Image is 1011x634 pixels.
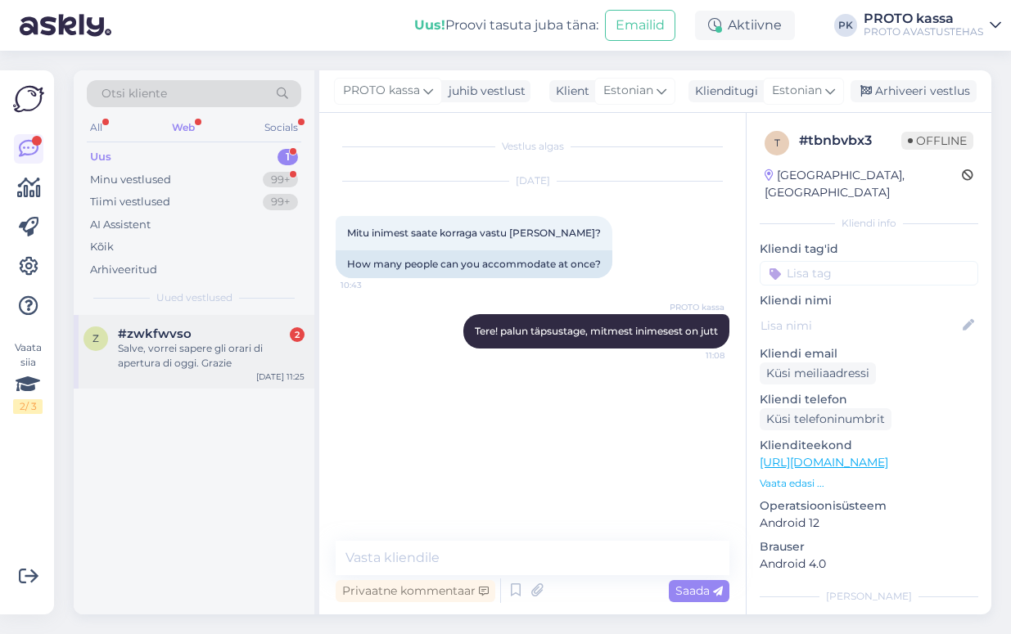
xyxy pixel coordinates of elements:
p: Android 4.0 [760,555,978,573]
div: Socials [261,117,301,138]
span: 11:08 [663,349,724,362]
a: PROTO kassaPROTO AVASTUSTEHAS [864,12,1001,38]
div: Vestlus algas [336,139,729,154]
span: PROTO kassa [663,301,724,313]
div: juhib vestlust [442,83,526,100]
div: PROTO AVASTUSTEHAS [864,25,983,38]
div: 2 [290,327,305,342]
span: z [93,332,99,344]
img: Askly Logo [13,83,44,115]
p: Märkmed [760,614,978,631]
span: 10:43 [341,279,402,291]
span: PROTO kassa [343,82,420,100]
p: Kliendi tag'id [760,241,978,258]
input: Lisa nimi [761,317,959,335]
span: Tere! palun täpsustage, mitmest inimesest on jutt [475,325,718,337]
div: Uus [90,149,111,165]
span: Estonian [603,82,653,100]
div: Vaata siia [13,340,43,414]
span: Uued vestlused [156,290,232,305]
div: PK [834,14,857,37]
span: Estonian [772,82,822,100]
input: Lisa tag [760,261,978,286]
div: # tbnbvbx3 [799,131,901,151]
div: Klient [549,83,589,100]
span: Otsi kliente [102,85,167,102]
div: [GEOGRAPHIC_DATA], [GEOGRAPHIC_DATA] [765,167,962,201]
div: Kõik [90,239,114,255]
div: All [87,117,106,138]
div: Tiimi vestlused [90,194,170,210]
div: [DATE] [336,173,729,188]
div: 99+ [263,194,298,210]
span: t [774,137,780,149]
div: AI Assistent [90,217,151,233]
p: Android 12 [760,515,978,532]
a: [URL][DOMAIN_NAME] [760,455,888,470]
div: Salve, vorrei sapere gli orari di apertura di oggi. Grazie [118,341,305,371]
div: Web [169,117,198,138]
span: Mitu inimest saate korraga vastu [PERSON_NAME]? [347,227,601,239]
div: How many people can you accommodate at once? [336,250,612,278]
div: Küsi telefoninumbrit [760,408,891,430]
p: Kliendi email [760,345,978,362]
div: Kliendi info [760,216,978,231]
div: PROTO kassa [864,12,983,25]
p: Klienditeekond [760,437,978,454]
p: Kliendi telefon [760,391,978,408]
div: [PERSON_NAME] [760,589,978,604]
div: Arhiveeritud [90,262,157,278]
div: Klienditugi [688,83,758,100]
p: Kliendi nimi [760,292,978,309]
div: Privaatne kommentaar [336,580,495,602]
p: Vaata edasi ... [760,476,978,491]
div: Minu vestlused [90,172,171,188]
div: 99+ [263,172,298,188]
div: Arhiveeri vestlus [851,80,977,102]
div: 1 [278,149,298,165]
div: Küsi meiliaadressi [760,362,876,384]
span: #zwkfwvso [118,326,192,341]
div: Proovi tasuta juba täna: [414,16,598,35]
p: Brauser [760,538,978,555]
div: 2 / 3 [13,399,43,414]
p: Operatsioonisüsteem [760,497,978,515]
div: [DATE] 11:25 [256,371,305,383]
span: Saada [675,583,723,598]
b: Uus! [414,17,445,33]
div: Aktiivne [695,11,795,40]
span: Offline [901,132,973,150]
button: Emailid [605,10,675,41]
